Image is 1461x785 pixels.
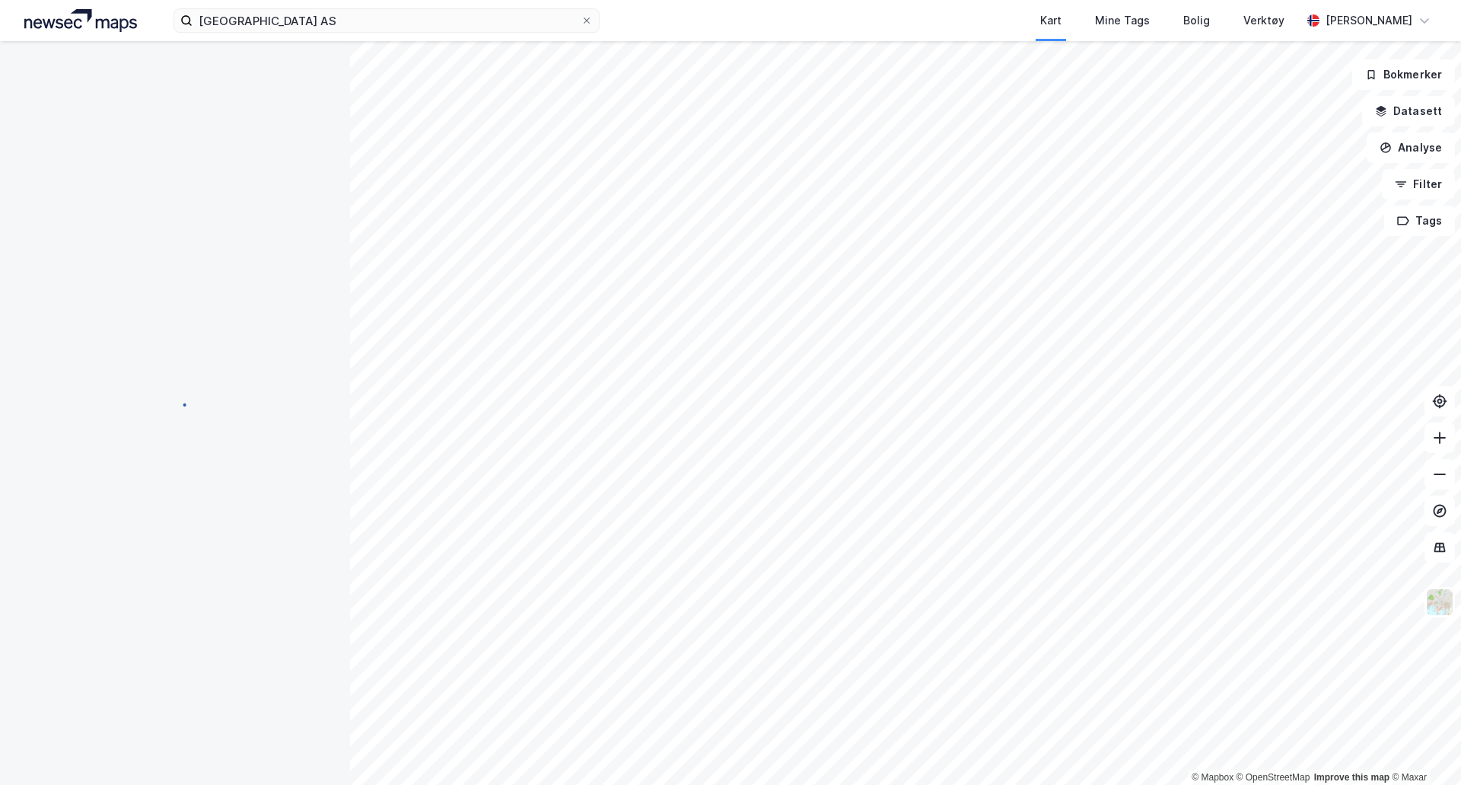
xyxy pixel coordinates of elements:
[1183,11,1210,30] div: Bolig
[193,9,581,32] input: Søk på adresse, matrikkel, gårdeiere, leietakere eller personer
[1192,772,1233,783] a: Mapbox
[1367,132,1455,163] button: Analyse
[1385,712,1461,785] div: Kontrollprogram for chat
[24,9,137,32] img: logo.a4113a55bc3d86da70a041830d287a7e.svg
[1362,96,1455,126] button: Datasett
[1040,11,1062,30] div: Kart
[1385,712,1461,785] iframe: Chat Widget
[1326,11,1412,30] div: [PERSON_NAME]
[1352,59,1455,90] button: Bokmerker
[1314,772,1389,783] a: Improve this map
[1243,11,1284,30] div: Verktøy
[1425,588,1454,617] img: Z
[1095,11,1150,30] div: Mine Tags
[1382,169,1455,199] button: Filter
[1237,772,1310,783] a: OpenStreetMap
[163,392,187,416] img: spinner.a6d8c91a73a9ac5275cf975e30b51cfb.svg
[1384,206,1455,236] button: Tags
